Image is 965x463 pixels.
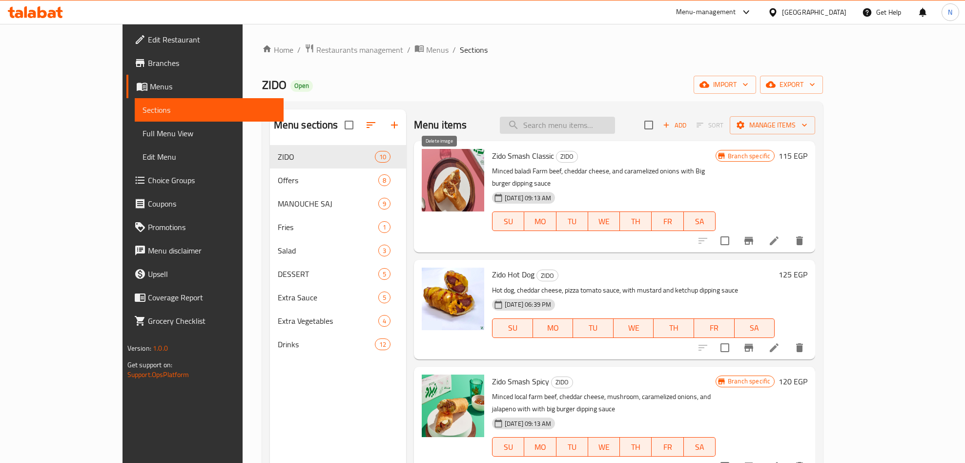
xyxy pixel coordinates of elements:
[143,127,276,139] span: Full Menu View
[143,104,276,116] span: Sections
[788,229,811,253] button: delete
[738,119,807,131] span: Manage items
[270,262,406,286] div: DESSERT5
[278,198,378,210] span: MANOUCHE SAJ
[305,43,403,56] a: Restaurants management
[676,6,736,18] div: Menu-management
[375,151,390,163] div: items
[290,82,313,90] span: Open
[556,151,578,163] div: ZIDO
[126,28,284,51] a: Edit Restaurant
[735,318,775,338] button: SA
[715,337,735,358] span: Select to update
[737,336,760,359] button: Branch-specific-item
[270,309,406,333] div: Extra Vegetables4
[278,245,378,256] span: Salad
[126,262,284,286] a: Upsell
[556,437,588,457] button: TU
[126,51,284,75] a: Branches
[148,268,276,280] span: Upsell
[378,315,390,327] div: items
[657,321,690,335] span: TH
[339,115,359,135] span: Select all sections
[533,318,574,338] button: MO
[290,80,313,92] div: Open
[551,377,573,388] div: ZIDO
[135,122,284,145] a: Full Menu View
[737,229,760,253] button: Branch-specific-item
[414,43,449,56] a: Menus
[148,198,276,210] span: Coupons
[378,221,390,233] div: items
[378,292,390,303] div: items
[379,246,390,255] span: 3
[126,309,284,333] a: Grocery Checklist
[577,321,610,335] span: TU
[659,118,690,133] button: Add
[126,192,284,215] a: Coupons
[492,165,716,189] p: Minced baladi Farm beef, cheddar cheese, and caramelized onions with Big burger dipping sauce
[654,318,694,338] button: TH
[688,440,712,454] span: SA
[278,268,378,280] span: DESSERT
[614,318,654,338] button: WE
[148,34,276,45] span: Edit Restaurant
[379,270,390,279] span: 5
[779,149,807,163] h6: 115 EGP
[724,377,774,386] span: Branch specific
[375,152,390,162] span: 10
[270,286,406,309] div: Extra Sauce5
[126,286,284,309] a: Coverage Report
[492,267,534,282] span: Zido Hot Dog
[278,151,375,163] span: ZIDO
[620,211,652,231] button: TH
[782,7,846,18] div: [GEOGRAPHIC_DATA]
[656,440,679,454] span: FR
[492,211,524,231] button: SU
[684,437,716,457] button: SA
[617,321,650,335] span: WE
[948,7,952,18] span: N
[760,76,823,94] button: export
[524,211,556,231] button: MO
[537,321,570,335] span: MO
[375,340,390,349] span: 12
[460,44,488,56] span: Sections
[768,235,780,247] a: Edit menu item
[492,318,533,338] button: SU
[278,338,375,350] div: Drinks
[492,437,524,457] button: SU
[278,174,378,186] span: Offers
[274,118,338,132] h2: Menu sections
[127,368,189,381] a: Support.OpsPlatform
[684,211,716,231] button: SA
[500,117,615,134] input: search
[270,215,406,239] div: Fries1
[379,176,390,185] span: 8
[492,374,549,389] span: Zido Smash Spicy
[359,113,383,137] span: Sort sections
[560,440,584,454] span: TU
[270,192,406,215] div: MANOUCHE SAJ9
[150,81,276,92] span: Menus
[656,214,679,229] span: FR
[779,268,807,281] h6: 125 EGP
[422,268,484,330] img: Zido Hot Dog
[788,336,811,359] button: delete
[378,198,390,210] div: items
[592,214,616,229] span: WE
[659,118,690,133] span: Add item
[422,149,484,211] img: Zido Smash Classic
[270,333,406,356] div: Drinks12
[278,315,378,327] div: Extra Vegetables
[126,215,284,239] a: Promotions
[379,223,390,232] span: 1
[492,284,775,296] p: Hot dog, cheddar cheese, pizza tomato sauce, with mustard and ketchup dipping sauce
[422,375,484,437] img: Zido Smash Spicy
[661,120,688,131] span: Add
[375,338,390,350] div: items
[148,292,276,303] span: Coverage Report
